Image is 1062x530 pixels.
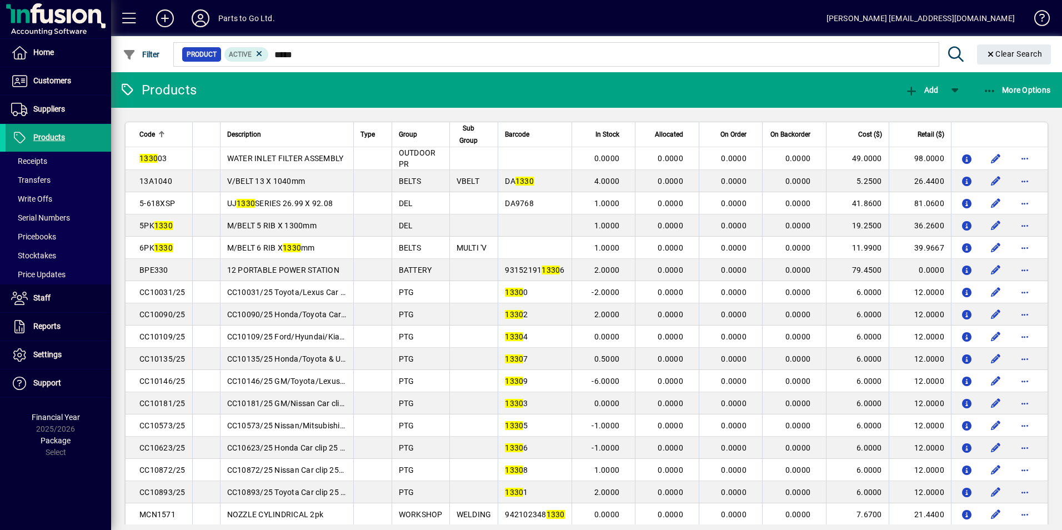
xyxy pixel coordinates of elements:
button: More options [1016,417,1034,434]
td: 6.0000 [826,481,888,503]
a: Pricebooks [6,227,111,246]
span: 1 [505,488,528,497]
button: More options [1016,506,1034,523]
td: 5.2500 [826,170,888,192]
span: 7 [505,354,528,363]
button: More options [1016,328,1034,346]
span: 5-618XSP [139,199,175,208]
span: 0.0000 [721,510,747,519]
span: 0.0000 [785,288,811,297]
td: 7.6700 [826,503,888,526]
div: Description [227,128,347,141]
span: PTG [399,443,414,452]
button: Edit [987,283,1005,301]
span: 0.0000 [658,377,683,386]
td: 12.0000 [889,303,951,326]
a: Customers [6,67,111,95]
span: 0.0000 [721,177,747,186]
div: Sub Group [457,122,492,147]
span: 0.0000 [658,199,683,208]
span: V/BELT 13 X 1040mm [227,177,305,186]
span: Suppliers [33,104,65,113]
span: CC10090/25 Honda/Toyota Car clip 25pc [227,310,375,319]
span: Stocktakes [11,251,56,260]
span: BELTS [399,243,421,252]
span: 0.0000 [785,199,811,208]
em: 1330 [505,354,523,363]
span: M/BELT 5 RIB X 1300mm [227,221,317,230]
span: -1.0000 [592,443,619,452]
a: Reports [6,313,111,341]
span: 0.0000 [721,310,747,319]
em: 1330 [505,488,523,497]
button: Profile [183,8,218,28]
td: 6.0000 [826,303,888,326]
span: 0.0000 [721,332,747,341]
em: 1330 [154,221,173,230]
button: Edit [987,217,1005,234]
mat-chip: Activation Status: Active [224,47,269,62]
em: 1330 [547,510,565,519]
span: Reports [33,322,61,331]
span: CC10893/25 Toyota Car clip 25 pc [227,488,349,497]
span: -2.0000 [592,288,619,297]
td: 6.0000 [826,437,888,459]
span: 0.0000 [658,266,683,274]
span: PTG [399,377,414,386]
span: 0.0000 [658,332,683,341]
span: 0.0000 [785,443,811,452]
button: Edit [987,194,1005,212]
span: 0.0000 [721,288,747,297]
span: CC10109/25 Ford/Hyundai/Kia/Mazda/Nissan Car clip [227,332,424,341]
span: CC10573/25 [139,421,186,430]
div: Barcode [505,128,564,141]
button: Edit [987,483,1005,501]
a: Staff [6,284,111,312]
span: Transfers [11,176,51,184]
td: 36.2600 [889,214,951,237]
em: 1330 [542,266,560,274]
span: Group [399,128,417,141]
span: 0.0000 [721,354,747,363]
span: Filter [123,50,160,59]
span: 5 [505,421,528,430]
em: 1330 [515,177,534,186]
span: PTG [399,399,414,408]
span: UJ SERIES 26.99 X 92.08 [227,199,333,208]
span: 1.0000 [594,221,620,230]
span: 4.0000 [594,177,620,186]
td: 12.0000 [889,370,951,392]
span: Write Offs [11,194,52,203]
span: Price Updates [11,270,66,279]
span: CC10135/25 Honda/Toyota & Universal car clip 25pc [227,354,415,363]
span: CC10031/25 Toyota/Lexus Car clip 25pc [227,288,372,297]
span: 12 PORTABLE POWER STATION [227,266,339,274]
span: 0.0000 [658,243,683,252]
span: CC10031/25 [139,288,186,297]
div: On Order [706,128,757,141]
em: 1330 [505,399,523,408]
span: -1.0000 [592,421,619,430]
span: Barcode [505,128,529,141]
span: 0.0000 [658,488,683,497]
div: Parts to Go Ltd. [218,9,275,27]
button: Edit [987,439,1005,457]
em: 1330 [154,243,173,252]
button: More options [1016,217,1034,234]
span: 0.0000 [721,466,747,474]
span: 0.0000 [594,399,620,408]
span: 0.0000 [785,510,811,519]
span: PTG [399,354,414,363]
span: CC10146/25 [139,377,186,386]
button: More options [1016,350,1034,368]
span: 0.0000 [658,154,683,163]
div: Products [119,81,197,99]
button: Edit [987,350,1005,368]
span: 0.0000 [658,443,683,452]
span: Receipts [11,157,47,166]
span: WELDING [457,510,492,519]
td: 12.0000 [889,459,951,481]
em: 1330 [505,310,523,319]
span: CC10872/25 [139,466,186,474]
span: 0.0000 [658,221,683,230]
